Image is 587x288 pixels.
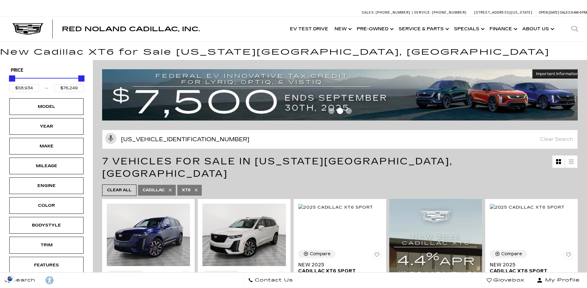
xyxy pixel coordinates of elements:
span: Go to slide 1 [328,108,335,114]
div: Make [31,143,62,150]
span: Cadillac [143,186,165,194]
div: ModelModel [9,98,84,115]
span: New 2025 [298,262,377,268]
img: 2024 Cadillac XT6 Sport [107,204,190,266]
div: EngineEngine [9,177,84,194]
div: Color [31,202,62,209]
a: [STREET_ADDRESS][US_STATE] [474,11,533,15]
div: ColorColor [9,197,84,214]
input: Minimum [9,84,39,92]
div: MileageMileage [9,158,84,174]
span: Contact Us [253,276,293,285]
img: 2025 Cadillac XT6 Sport [490,204,565,211]
div: Year [31,123,62,130]
button: Compare Vehicle [202,271,240,279]
a: Pre-Owned [354,17,395,41]
img: 2025 Cadillac XT6 Sport [202,204,286,266]
div: Features [31,262,62,269]
div: Bodystyle [31,222,62,229]
a: Contact Us [243,273,298,288]
section: Click to Open Cookie Consent Modal [3,275,17,282]
span: Important Information [536,71,579,76]
a: New 2025Cadillac XT6 Sport [490,262,573,274]
div: TrimTrim [9,237,84,253]
div: MakeMake [9,138,84,155]
div: Compare [501,251,522,257]
span: 7 Vehicles for Sale in [US_STATE][GEOGRAPHIC_DATA], [GEOGRAPHIC_DATA] [102,156,453,179]
span: Sales: [560,11,571,15]
a: Glovebox [482,273,529,288]
img: Cadillac Dark Logo with Cadillac White Text [12,23,43,35]
div: Model [31,103,62,110]
div: YearYear [9,118,84,135]
div: Engine [31,182,62,189]
a: Service: [PHONE_NUMBER] [412,11,468,14]
span: [PHONE_NUMBER] [376,11,410,15]
div: Compare [214,272,235,277]
span: Go to slide 3 [346,108,352,114]
span: Glovebox [492,276,524,285]
span: Service: [414,11,431,15]
img: Opt-Out Icon [3,275,17,282]
div: Price [9,73,84,92]
button: Save Vehicle [277,271,286,282]
a: New [331,17,354,41]
a: EV Test Drive [287,17,331,41]
span: Sales: [362,11,375,15]
button: Compare Vehicle [107,271,144,279]
svg: Click to toggle on voice search [105,133,116,144]
div: Compare [118,272,139,277]
div: Maximum Price [78,75,84,82]
button: Open user profile menu [529,273,587,288]
div: BodystyleBodystyle [9,217,84,234]
div: Trim [31,242,62,248]
a: About Us [519,17,556,41]
span: New 2025 [490,262,568,268]
a: Specials [451,17,486,41]
button: Save Vehicle [181,271,190,282]
a: Sales: [PHONE_NUMBER] [362,11,412,14]
a: Finance [486,17,519,41]
div: Mileage [31,163,62,169]
span: Open [DATE] [539,11,559,15]
span: [PHONE_NUMBER] [432,11,467,15]
img: vrp-tax-ending-august-version [102,69,582,121]
input: Maximum [54,84,84,92]
span: 9 AM-6 PM [571,11,587,15]
span: My Profile [543,276,580,285]
div: Compare [310,251,330,257]
button: Compare Vehicle [490,250,527,258]
span: Clear All [107,186,132,194]
span: XT6 [182,186,191,194]
button: Compare Vehicle [298,250,335,258]
span: Red Noland Cadillac, Inc. [62,25,200,33]
button: Save Vehicle [564,250,573,262]
span: Cadillac XT6 Sport [298,268,377,274]
a: New 2025Cadillac XT6 Sport [298,262,382,274]
span: Go to slide 2 [337,108,343,114]
h5: Price [11,68,82,73]
a: Service & Parts [395,17,451,41]
a: Red Noland Cadillac, Inc. [62,26,200,32]
button: Save Vehicle [372,250,382,262]
div: FeaturesFeatures [9,257,84,273]
input: Search Inventory [102,130,578,149]
div: Minimum Price [9,75,15,82]
img: 2025 Cadillac XT6 Sport [298,204,373,211]
span: Search [10,276,35,285]
span: Cadillac XT6 Sport [490,268,568,274]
